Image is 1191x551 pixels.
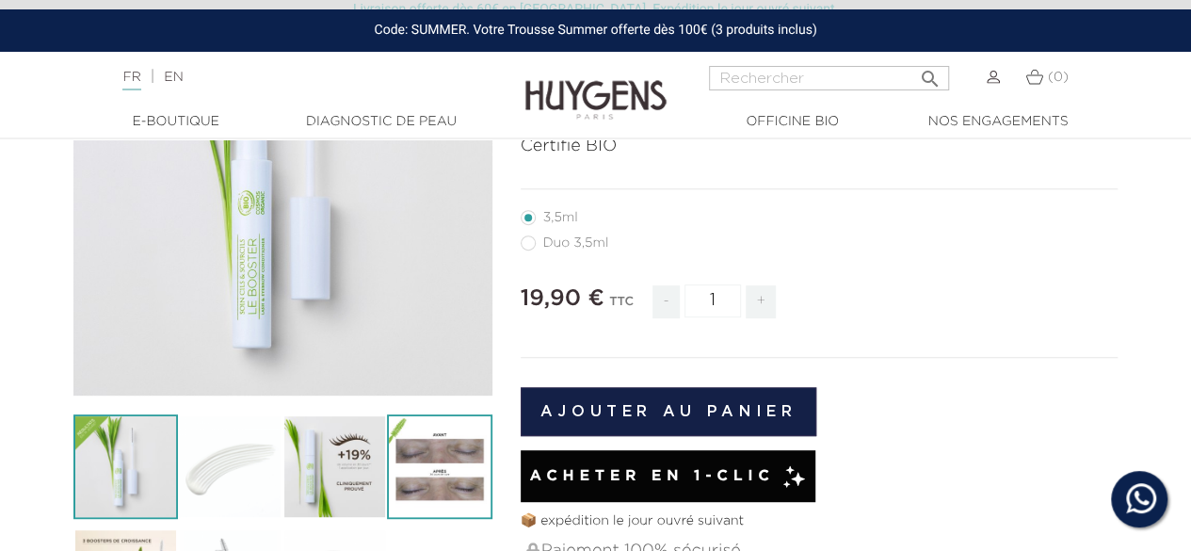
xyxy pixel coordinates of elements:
span: 19,90 € [521,287,604,310]
img: Huygens [525,50,667,122]
input: Rechercher [709,66,949,90]
label: Duo 3,5ml [521,235,632,251]
a: FR [122,71,140,90]
span: (0) [1048,71,1069,84]
a: EN [164,71,183,84]
div: | [113,66,482,89]
button:  [913,60,947,86]
input: Quantité [684,284,741,317]
a: Officine Bio [699,112,887,132]
img: Le Booster - Soin Cils & Sourcils [73,414,178,519]
span: + [746,285,776,318]
a: Nos engagements [904,112,1092,132]
a: Diagnostic de peau [287,112,475,132]
p: Certifié BIO [521,134,1119,159]
i:  [919,62,942,85]
button: Ajouter au panier [521,387,817,436]
label: 3,5ml [521,210,601,225]
p: 📦 expédition le jour ouvré suivant [521,511,1119,531]
a: E-Boutique [82,112,270,132]
div: TTC [609,282,634,332]
span: - [652,285,679,318]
